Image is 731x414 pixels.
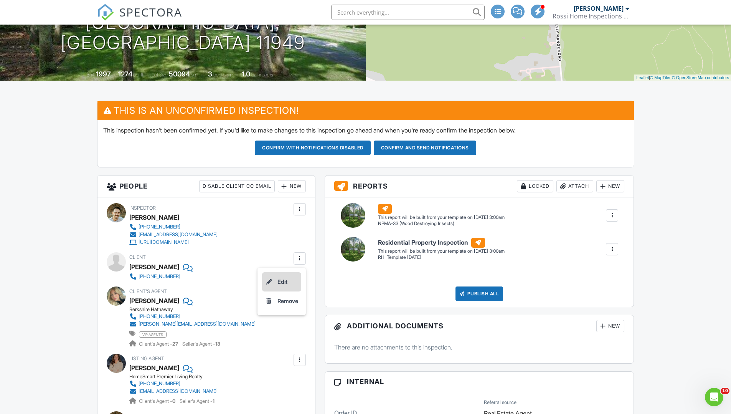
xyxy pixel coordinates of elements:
div: [PERSON_NAME][EMAIL_ADDRESS][DOMAIN_NAME] [139,321,256,327]
div: HomeSmart Premier Living Realty [129,374,224,380]
a: [EMAIL_ADDRESS][DOMAIN_NAME] [129,231,218,238]
div: Remove [277,296,298,306]
div: 1.0 [242,70,250,78]
div: New [596,180,624,192]
span: Inspector [129,205,156,211]
span: Client [129,254,146,260]
p: There are no attachments to this inspection. [334,343,625,351]
div: [EMAIL_ADDRESS][DOMAIN_NAME] [139,388,218,394]
strong: 0 [172,398,175,404]
a: SPECTORA [97,10,182,26]
div: 1274 [118,70,132,78]
a: [PERSON_NAME][EMAIL_ADDRESS][DOMAIN_NAME] [129,320,256,328]
span: Built [86,72,95,78]
div: [EMAIL_ADDRESS][DOMAIN_NAME] [139,232,218,238]
div: [PERSON_NAME] [574,5,624,12]
label: Referral source [484,399,516,406]
img: The Best Home Inspection Software - Spectora [97,4,114,21]
div: This report will be built from your template on [DATE] 3:00am [378,214,505,220]
a: [PHONE_NUMBER] [129,273,186,280]
a: [PHONE_NUMBER] [129,313,256,320]
span: Client's Agent - [139,341,179,347]
a: [PERSON_NAME] [129,295,179,306]
h3: Internal [325,372,634,392]
div: | [634,75,731,81]
div: [PHONE_NUMBER] [139,313,180,320]
h3: Reports [325,176,634,197]
div: [PERSON_NAME] [129,261,179,273]
span: sq.ft. [191,72,201,78]
div: [PHONE_NUMBER] [139,224,180,230]
div: NPMA-33 (Wood Destroying Insects) [378,220,505,227]
span: bedrooms [213,72,234,78]
div: Publish All [455,286,503,301]
div: Disable Client CC Email [199,180,275,192]
span: vip agents [139,331,167,338]
a: Edit [262,272,301,291]
div: Locked [517,180,553,192]
iframe: Intercom live chat [705,388,723,406]
div: Attach [556,180,593,192]
input: Search everything... [331,5,485,20]
div: [URL][DOMAIN_NAME] [139,239,189,245]
div: This report will be built from your template on [DATE] 3:00am [378,248,505,254]
div: 1997 [96,70,111,78]
div: New [278,180,306,192]
button: Confirm and send notifications [374,141,476,155]
h3: Additional Documents [325,315,634,337]
a: Leaflet [636,75,649,80]
a: [EMAIL_ADDRESS][DOMAIN_NAME] [129,388,218,395]
a: [URL][DOMAIN_NAME] [129,238,218,246]
span: bathrooms [251,72,273,78]
div: RHI Template [DATE] [378,254,505,261]
a: [PERSON_NAME] [129,362,179,374]
div: New [596,320,624,332]
h6: Residential Property Inspection [378,238,505,248]
a: © MapTiler [650,75,671,80]
h3: People [97,176,315,197]
div: [PHONE_NUMBER] [139,273,180,280]
div: [PERSON_NAME] [129,212,179,223]
span: SPECTORA [119,4,182,20]
a: Remove [262,291,301,311]
div: 3 [208,70,212,78]
div: [PHONE_NUMBER] [139,381,180,387]
span: sq. ft. [134,72,144,78]
span: Seller's Agent - [182,341,220,347]
a: © OpenStreetMap contributors [672,75,729,80]
span: Lot Size [152,72,168,78]
strong: 1 [213,398,215,404]
strong: 27 [172,341,178,347]
a: [PHONE_NUMBER] [129,223,218,231]
span: 10 [721,388,729,394]
span: Client's Agent [129,288,167,294]
button: Confirm with notifications disabled [255,141,371,155]
span: Seller's Agent - [180,398,215,404]
span: Listing Agent [129,356,164,361]
strong: 13 [215,341,220,347]
a: [PHONE_NUMBER] [129,380,218,388]
div: 50094 [169,70,190,78]
div: Berkshire Hathaway [129,306,262,313]
p: This inspection hasn't been confirmed yet. If you'd like to make changes to this inspection go ah... [103,126,628,134]
div: Rossi Home Inspections Inc. [553,12,629,20]
span: Client's Agent - [139,398,177,404]
h3: This is an Unconfirmed Inspection! [97,101,634,120]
